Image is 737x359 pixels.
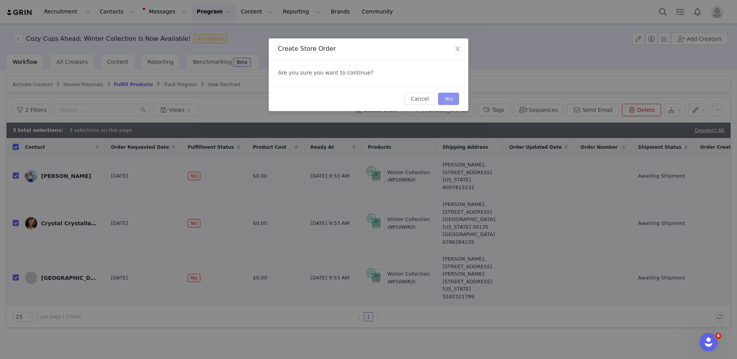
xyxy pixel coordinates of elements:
i: icon: close [454,46,461,52]
button: Yes [438,93,459,105]
button: Cancel [405,93,435,105]
iframe: Intercom live chat [699,333,718,351]
div: Create Store Order [278,45,459,53]
span: 4 [715,333,721,339]
div: Are you sure you want to continue? [269,60,468,86]
button: Close [447,38,468,60]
